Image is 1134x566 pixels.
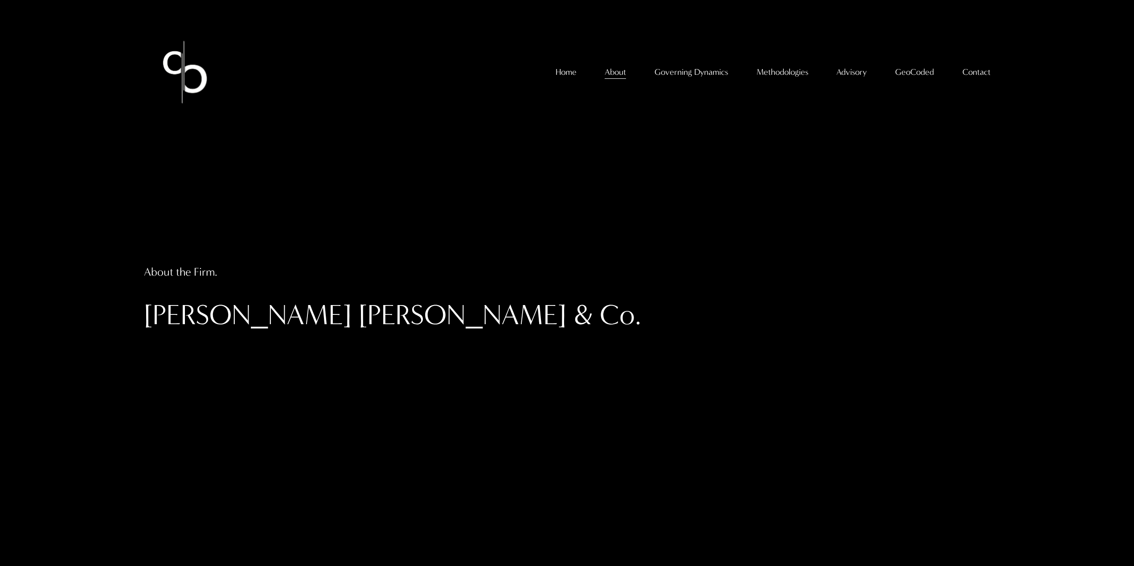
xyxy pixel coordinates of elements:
a: folder dropdown [655,64,728,81]
span: Advisory [836,65,867,80]
a: folder dropdown [605,64,626,81]
a: Home [556,64,577,81]
div: [PERSON_NAME] [359,298,566,333]
span: Governing Dynamics [655,65,728,80]
a: folder dropdown [962,64,991,81]
span: Contact [962,65,991,80]
div: Co. [600,298,641,333]
div: & [573,298,593,333]
a: folder dropdown [895,64,934,81]
a: folder dropdown [757,64,808,81]
h4: About the Firm. [144,265,529,280]
span: Methodologies [757,65,808,80]
img: Christopher Sanchez &amp; Co. [144,31,226,113]
span: GeoCoded [895,65,934,80]
span: About [605,65,626,80]
div: [PERSON_NAME] [144,298,352,333]
a: folder dropdown [836,64,867,81]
